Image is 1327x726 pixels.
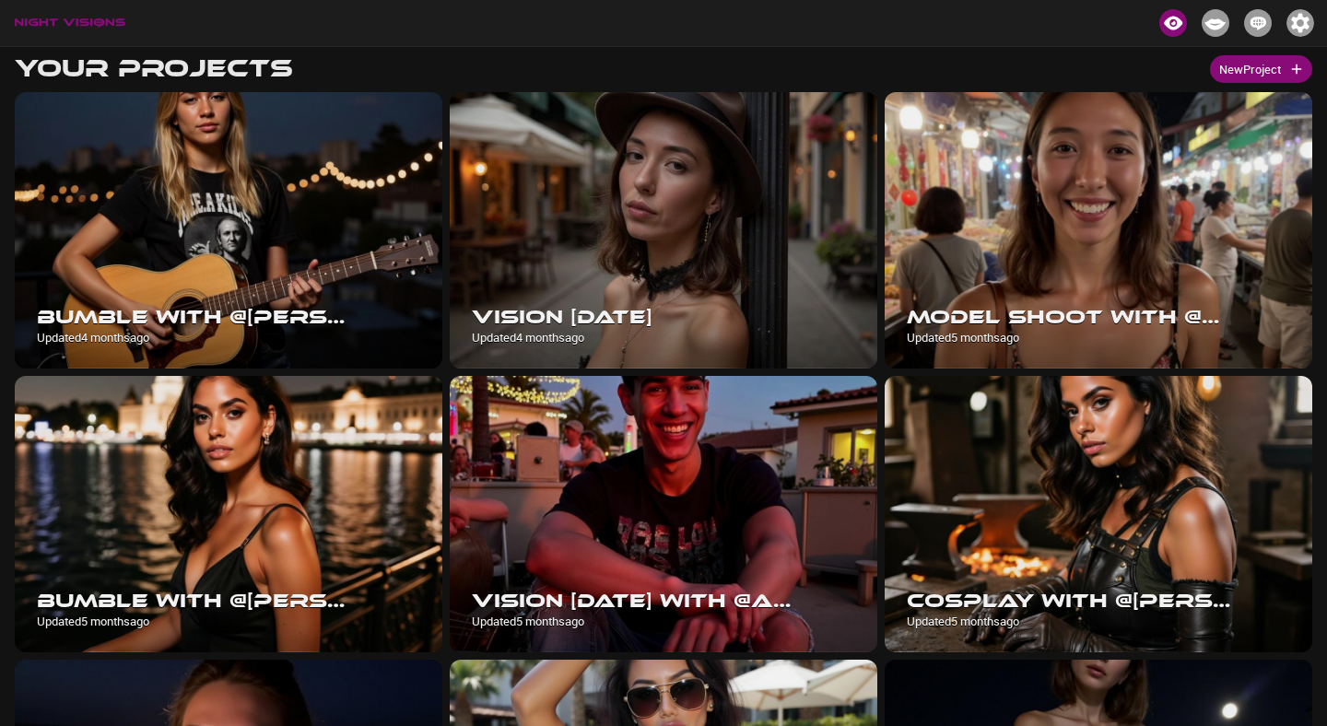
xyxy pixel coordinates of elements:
h2: Vision [DATE] with @Angel [472,589,798,612]
h2: Cosplay with @[PERSON_NAME] [907,589,1233,612]
img: Bumble with @Ailiyah [15,92,442,369]
img: Icon [1286,9,1314,37]
p: Updated 5 months ago [907,612,1233,630]
a: Projects [1152,14,1194,29]
h2: Model Shoot with @Elle [907,305,1233,328]
button: Icon [1237,4,1279,42]
button: Icon [1279,4,1321,42]
p: Updated 5 months ago [472,612,798,630]
h2: Bumble with @[PERSON_NAME] [37,305,363,328]
button: Icon [1194,4,1237,42]
img: Vision 4/22/2025 with @Angel [450,376,877,652]
img: Model Shoot with @Elle [885,92,1312,369]
img: Vision 5/7/2025 [450,92,877,369]
h2: Bumble with @[PERSON_NAME] [37,589,363,612]
p: Updated 4 months ago [472,328,798,346]
p: Updated 4 months ago [37,328,363,346]
h1: Your Projects [15,55,293,83]
button: NewProject [1210,55,1312,84]
img: Icon [1244,9,1272,37]
p: Updated 5 months ago [37,612,363,630]
img: Bumble with @Anna [15,376,442,652]
h2: Vision [DATE] [472,305,798,328]
a: Creators [1194,14,1237,29]
a: Collabs [1237,14,1279,29]
p: Updated 5 months ago [907,328,1233,346]
button: Icon [1152,4,1194,42]
img: Icon [1202,9,1229,37]
img: Icon [1159,9,1187,37]
img: logo [15,18,125,28]
img: Cosplay with @Anna [885,376,1312,652]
